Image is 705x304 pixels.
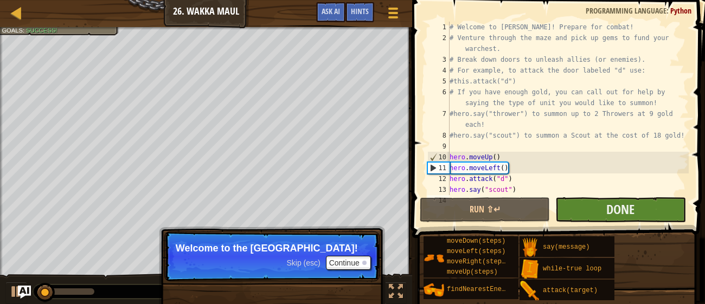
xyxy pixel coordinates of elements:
span: Ask AI [322,6,340,16]
span: attack(target) [543,287,598,294]
span: Goals [2,27,23,34]
img: portrait.png [424,248,444,268]
button: Ctrl + P: Play [5,282,27,304]
button: Show game menu [380,2,407,28]
div: 3 [427,54,450,65]
div: 10 [428,152,450,163]
button: Ask AI [18,286,31,299]
button: Done [555,197,685,222]
div: 8 [427,130,450,141]
span: Done [606,200,634,218]
div: 11 [428,163,450,173]
div: 1 [427,22,450,33]
span: Programming language [586,5,666,16]
span: moveDown(steps) [447,237,505,245]
button: Ask AI [316,2,345,22]
img: portrait.png [520,237,540,258]
button: Run ⇧↵ [420,197,550,222]
div: 6 [427,87,450,108]
button: Continue [326,256,371,270]
img: portrait.png [520,281,540,301]
div: 5 [427,76,450,87]
span: : [23,27,26,34]
div: 4 [427,65,450,76]
div: 14 [427,195,450,206]
span: say(message) [543,243,589,251]
div: 7 [427,108,450,130]
div: 9 [427,141,450,152]
div: 12 [427,173,450,184]
img: portrait.png [520,259,540,280]
span: Success! [26,27,57,34]
p: Welcome to the [GEOGRAPHIC_DATA]! [176,243,368,254]
span: moveRight(steps) [447,258,509,266]
span: while-true loop [543,265,601,273]
span: moveLeft(steps) [447,248,505,255]
span: findNearestEnemy() [447,286,517,293]
div: 13 [427,184,450,195]
img: portrait.png [424,280,444,300]
div: 2 [427,33,450,54]
span: : [666,5,670,16]
span: Python [670,5,691,16]
span: Skip (esc) [286,258,320,267]
span: Hints [351,6,369,16]
button: Toggle fullscreen [385,282,407,304]
span: moveUp(steps) [447,268,498,276]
